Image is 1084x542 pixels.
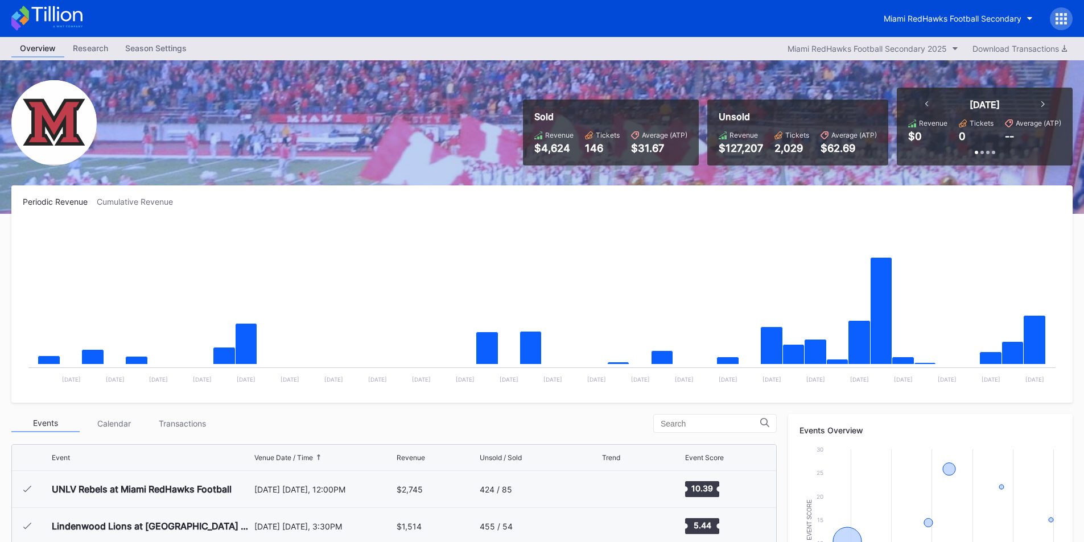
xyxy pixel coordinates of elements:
text: 15 [817,516,823,523]
div: Revenue [919,119,947,127]
div: Cumulative Revenue [97,197,182,206]
text: [DATE] [324,376,343,383]
div: [DATE] [970,99,1000,110]
text: [DATE] [1025,376,1044,383]
text: [DATE] [193,376,212,383]
button: Download Transactions [967,41,1073,56]
div: Average (ATP) [642,131,687,139]
button: Miami RedHawks Football Secondary 2025 [782,41,964,56]
div: Calendar [80,415,148,432]
div: Event Score [685,453,724,462]
text: [DATE] [675,376,694,383]
div: $0 [908,130,922,142]
div: Trend [602,453,620,462]
div: Unsold / Sold [480,453,522,462]
div: 424 / 85 [480,485,512,494]
div: $31.67 [631,142,687,154]
text: [DATE] [456,376,475,383]
div: Miami RedHawks Football Secondary 2025 [788,44,947,53]
text: [DATE] [500,376,518,383]
div: $2,745 [397,485,423,494]
div: [DATE] [DATE], 3:30PM [254,522,394,531]
img: Miami_RedHawks_Football_Secondary.png [11,80,97,166]
div: Revenue [729,131,758,139]
div: Lindenwood Lions at [GEOGRAPHIC_DATA] RedHawks Football [52,520,252,532]
svg: Chart title [602,475,636,503]
div: Periodic Revenue [23,197,97,206]
div: -- [1005,130,1014,142]
text: 30 [817,446,823,453]
div: Season Settings [117,40,195,56]
text: 20 [817,493,823,500]
div: Events Overview [799,425,1061,435]
div: Revenue [397,453,425,462]
text: [DATE] [237,376,255,383]
svg: Chart title [602,512,636,540]
div: Transactions [148,415,216,432]
div: 0 [959,130,966,142]
div: 2,029 [774,142,809,154]
text: 10.39 [691,483,713,493]
div: 455 / 54 [480,522,513,531]
text: [DATE] [106,376,125,383]
button: Miami RedHawks Football Secondary [875,8,1041,29]
div: $127,207 [719,142,763,154]
input: Search [661,419,760,428]
text: [DATE] [281,376,299,383]
a: Season Settings [117,40,195,57]
div: Event [52,453,70,462]
text: [DATE] [587,376,606,383]
div: Research [64,40,117,56]
text: [DATE] [762,376,781,383]
text: 25 [817,469,823,476]
text: 5.44 [693,520,711,530]
div: UNLV Rebels at Miami RedHawks Football [52,483,232,495]
div: Miami RedHawks Football Secondary [884,14,1021,23]
div: Tickets [970,119,994,127]
text: [DATE] [806,376,825,383]
div: [DATE] [DATE], 12:00PM [254,485,394,494]
text: [DATE] [982,376,1000,383]
div: Revenue [545,131,574,139]
div: Download Transactions [972,44,1067,53]
svg: Chart title [23,221,1061,391]
text: [DATE] [62,376,81,383]
text: Event Score [806,499,813,540]
div: Events [11,415,80,432]
div: Tickets [596,131,620,139]
div: 146 [585,142,620,154]
div: Venue Date / Time [254,453,313,462]
text: [DATE] [412,376,431,383]
a: Research [64,40,117,57]
div: Average (ATP) [1016,119,1061,127]
div: Average (ATP) [831,131,877,139]
text: [DATE] [850,376,869,383]
text: [DATE] [543,376,562,383]
div: $4,624 [534,142,574,154]
div: $62.69 [821,142,877,154]
div: $1,514 [397,522,422,531]
div: Unsold [719,111,877,122]
text: [DATE] [368,376,387,383]
text: [DATE] [938,376,957,383]
text: [DATE] [631,376,650,383]
a: Overview [11,40,64,57]
text: [DATE] [719,376,737,383]
text: [DATE] [149,376,168,383]
div: Sold [534,111,687,122]
text: [DATE] [894,376,913,383]
div: Tickets [785,131,809,139]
